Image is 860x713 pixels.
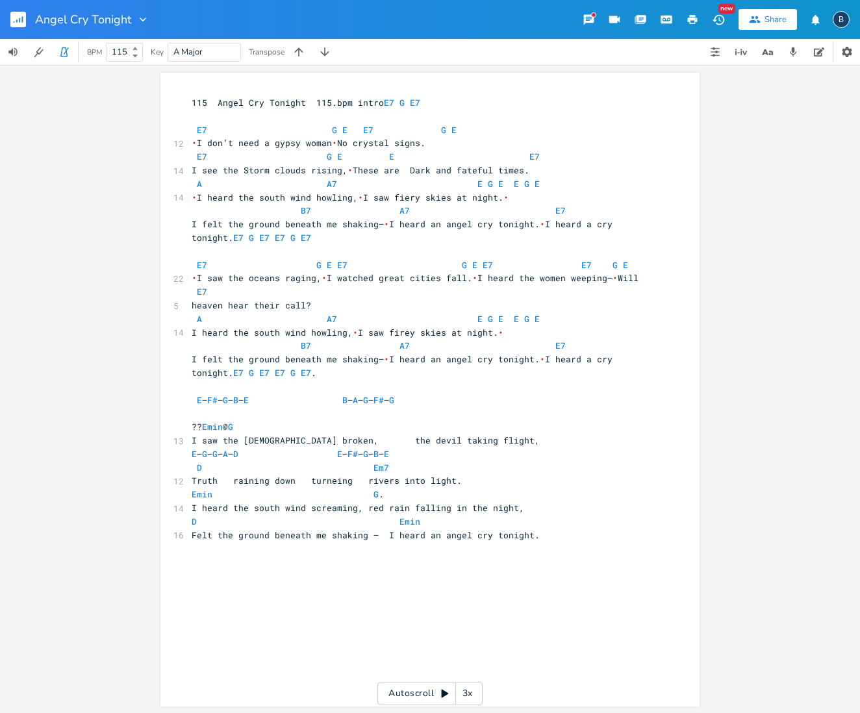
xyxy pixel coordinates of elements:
[192,529,540,541] span: Felt the ground beneath me shaking — I heard an angel cry tonight.
[337,259,348,271] span: E7
[498,313,503,325] span: E
[833,5,850,34] button: B
[373,448,379,460] span: B
[410,97,420,108] span: E7
[192,353,618,379] span: I felt the ground beneath me shaking— I heard an angel cry tonight. I heard a cry tonight. .
[384,97,394,108] span: E7
[451,124,457,136] span: E
[535,178,540,190] span: E
[353,327,358,338] span: \u2028
[529,151,540,162] span: E7
[498,178,503,190] span: E
[337,448,342,460] span: E
[833,11,850,28] div: boywells
[192,516,197,527] span: D
[389,394,394,406] span: G
[301,205,311,216] span: B7
[197,394,202,406] span: E
[197,259,207,271] span: E7
[316,259,322,271] span: G
[197,286,207,297] span: E7
[477,178,483,190] span: E
[275,367,285,379] span: E7
[197,313,202,325] span: A
[718,4,735,14] div: New
[197,124,207,136] span: E7
[223,394,228,406] span: G
[373,394,384,406] span: F#
[332,124,337,136] span: G
[327,178,337,190] span: A7
[197,151,207,162] span: E7
[477,313,483,325] span: E
[197,462,202,473] span: D
[192,272,197,284] span: \u2028
[327,151,332,162] span: G
[202,421,223,432] span: Emin
[233,232,244,244] span: E7
[399,516,420,527] span: Emin
[290,232,296,244] span: G
[342,124,348,136] span: E
[456,682,479,705] div: 3x
[301,232,311,244] span: E7
[399,97,405,108] span: G
[384,448,389,460] span: E
[472,259,477,271] span: E
[373,488,379,500] span: G
[301,340,311,351] span: B7
[87,49,102,56] div: BPM
[705,8,731,31] button: New
[192,192,509,203] span: I heard the south wind howling, I saw fiery skies at night.
[233,448,238,460] span: D
[301,367,311,379] span: E7
[151,48,164,56] div: Key
[192,488,212,500] span: Emin
[192,164,529,176] span: I see the Storm clouds rising, These are Dark and fateful times.
[233,367,244,379] span: E7
[290,367,296,379] span: G
[540,353,545,365] span: \u2028
[555,205,566,216] span: E7
[327,259,332,271] span: E
[192,218,618,244] span: I felt the ground beneath me shaking— I heard an angel cry tonight. I heard a cry tonight.
[514,178,519,190] span: E
[192,272,639,284] span: I saw the oceans raging, I watched great cities fall. I heard the women weeping— Will
[228,421,233,432] span: G
[192,97,420,108] span: 115 Angel Cry Tonight 115.bpm intro
[524,178,529,190] span: G
[377,682,483,705] div: Autoscroll
[192,137,425,149] span: I don’t need a gypsy woman No crystal signs.
[524,313,529,325] span: G
[342,394,348,406] span: B
[192,434,540,446] span: I saw the [DEMOGRAPHIC_DATA] broken, the devil taking flight,
[332,137,337,149] span: \u2028
[488,178,493,190] span: G
[384,218,389,230] span: \u2028
[192,327,503,338] span: I heard the south wind howling, I saw firey skies at night.
[249,48,285,56] div: Transpose
[399,340,410,351] span: A7
[613,259,618,271] span: G
[192,502,524,514] span: I heard the south wind screaming, red rain falling in the night,
[765,14,787,25] div: Share
[348,448,358,460] span: F#
[535,313,540,325] span: E
[197,178,202,190] span: A
[233,394,238,406] span: B
[192,137,197,149] span: \u2028
[249,367,254,379] span: G
[212,448,218,460] span: G
[192,488,384,500] span: .
[514,313,519,325] span: E
[173,46,203,58] span: A Major
[192,448,389,460] span: – – – – – – – –
[363,124,373,136] span: E7
[192,394,394,406] span: – – – – – – – –
[327,313,337,325] span: A7
[623,259,628,271] span: E
[472,272,477,284] span: \u2028
[373,462,389,473] span: Em7
[275,232,285,244] span: E7
[581,259,592,271] span: E7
